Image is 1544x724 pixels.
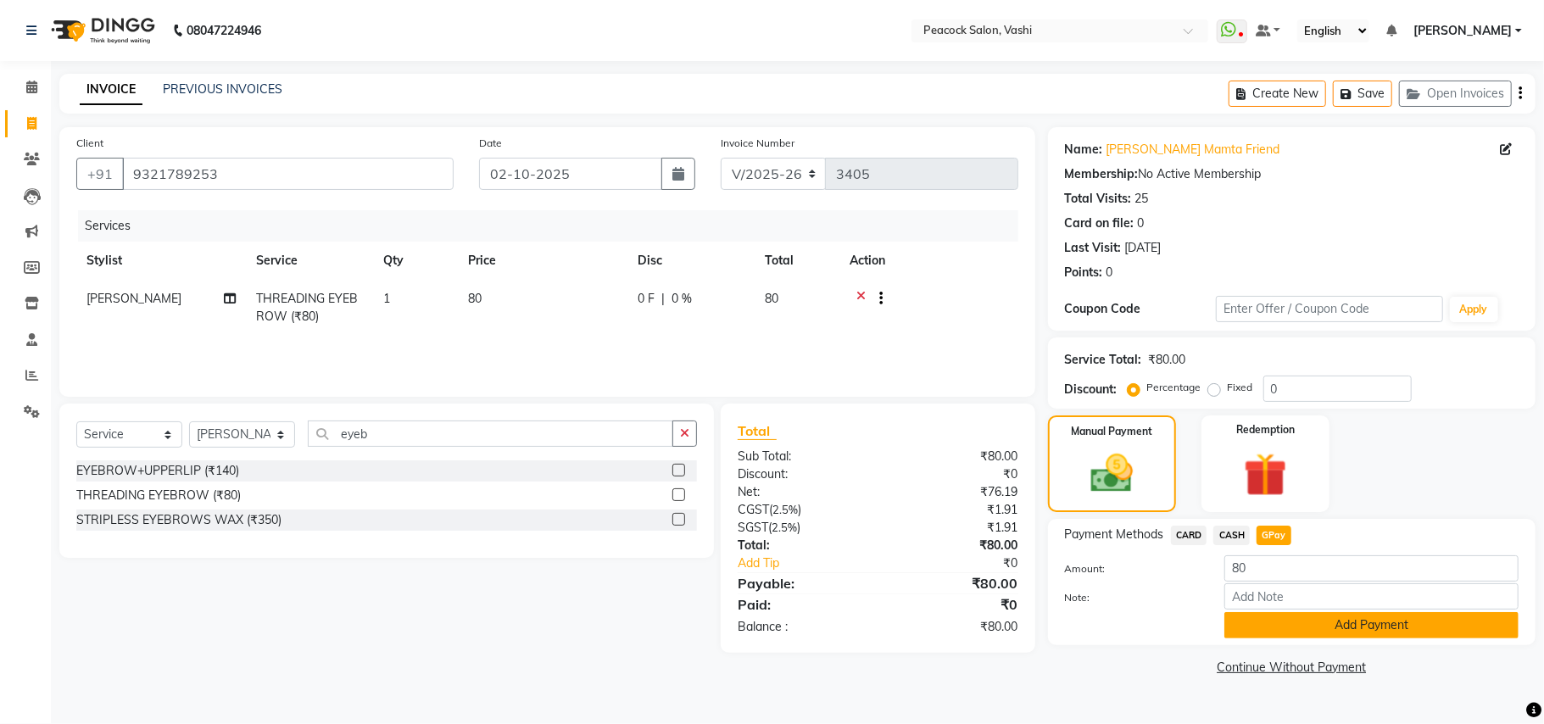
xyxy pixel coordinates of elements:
span: Total [738,422,777,440]
label: Fixed [1228,380,1253,395]
div: No Active Membership [1065,165,1519,183]
th: Price [458,242,627,280]
div: ( ) [725,519,878,537]
a: Add Tip [725,554,903,572]
div: Services [78,210,1031,242]
span: 2.5% [772,521,797,534]
button: Create New [1229,81,1326,107]
label: Percentage [1147,380,1201,395]
div: Paid: [725,594,878,615]
div: ₹1.91 [878,501,1030,519]
div: STRIPLESS EYEBROWS WAX (₹350) [76,511,281,529]
span: SGST [738,520,768,535]
div: Points: [1065,264,1103,281]
div: Discount: [1065,381,1118,398]
div: Net: [725,483,878,501]
th: Service [246,242,373,280]
div: Service Total: [1065,351,1142,369]
div: Membership: [1065,165,1139,183]
button: +91 [76,158,124,190]
div: ₹80.00 [878,448,1030,465]
div: EYEBROW+UPPERLIP (₹140) [76,462,239,480]
input: Amount [1224,555,1519,582]
div: ₹80.00 [878,618,1030,636]
img: _gift.svg [1230,448,1301,502]
div: ( ) [725,501,878,519]
button: Open Invoices [1399,81,1512,107]
img: logo [43,7,159,54]
a: [PERSON_NAME] Mamta Friend [1106,141,1280,159]
label: Amount: [1052,561,1212,576]
span: 0 F [638,290,655,308]
div: ₹80.00 [1149,351,1186,369]
div: ₹0 [878,465,1030,483]
label: Redemption [1236,422,1295,437]
a: Continue Without Payment [1051,659,1532,677]
div: 0 [1106,264,1113,281]
label: Client [76,136,103,151]
img: _cash.svg [1078,449,1145,498]
span: 1 [383,291,390,306]
th: Stylist [76,242,246,280]
input: Enter Offer / Coupon Code [1216,296,1443,322]
div: Payable: [725,573,878,593]
div: ₹76.19 [878,483,1030,501]
span: [PERSON_NAME] [86,291,181,306]
div: ₹80.00 [878,573,1030,593]
input: Search by Name/Mobile/Email/Code [122,158,454,190]
label: Note: [1052,590,1212,605]
th: Total [755,242,839,280]
div: Card on file: [1065,214,1134,232]
div: Name: [1065,141,1103,159]
a: PREVIOUS INVOICES [163,81,282,97]
b: 08047224946 [187,7,261,54]
input: Search or Scan [308,420,673,447]
span: CGST [738,502,769,517]
button: Save [1333,81,1392,107]
button: Add Payment [1224,612,1519,638]
div: Last Visit: [1065,239,1122,257]
input: Add Note [1224,583,1519,610]
div: THREADING EYEBROW (₹80) [76,487,241,504]
div: ₹80.00 [878,537,1030,554]
span: 80 [468,291,482,306]
label: Invoice Number [721,136,794,151]
span: [PERSON_NAME] [1413,22,1512,40]
span: 80 [765,291,778,306]
div: Sub Total: [725,448,878,465]
div: ₹1.91 [878,519,1030,537]
label: Date [479,136,502,151]
div: [DATE] [1125,239,1162,257]
span: 0 % [672,290,692,308]
div: Coupon Code [1065,300,1216,318]
span: Payment Methods [1065,526,1164,543]
th: Qty [373,242,458,280]
span: | [661,290,665,308]
div: Balance : [725,618,878,636]
th: Disc [627,242,755,280]
span: THREADING EYEBROW (₹80) [256,291,358,324]
div: 0 [1138,214,1145,232]
th: Action [839,242,1018,280]
span: CARD [1171,526,1207,545]
div: Total: [725,537,878,554]
div: ₹0 [903,554,1030,572]
span: CASH [1213,526,1250,545]
div: 25 [1135,190,1149,208]
label: Manual Payment [1071,424,1152,439]
div: Total Visits: [1065,190,1132,208]
div: Discount: [725,465,878,483]
span: GPay [1257,526,1291,545]
span: 2.5% [772,503,798,516]
div: ₹0 [878,594,1030,615]
a: INVOICE [80,75,142,105]
button: Apply [1450,297,1498,322]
